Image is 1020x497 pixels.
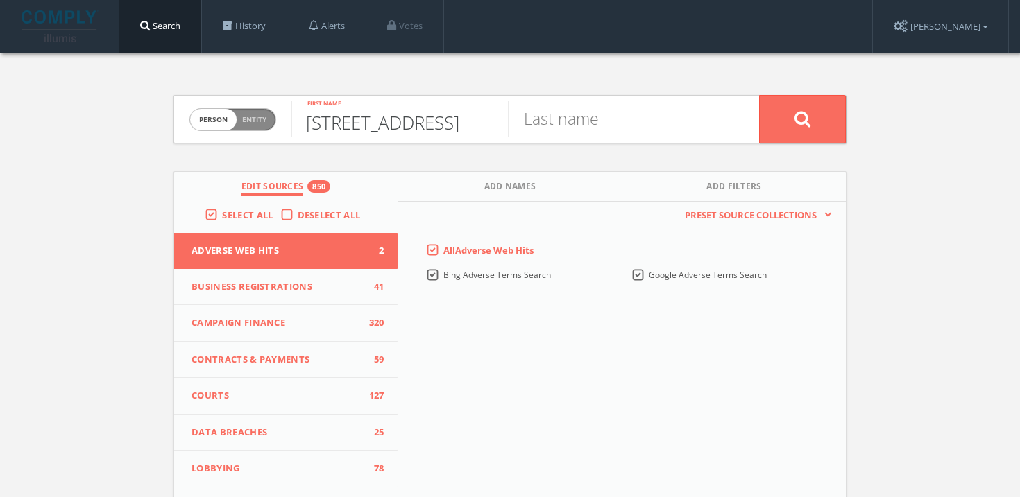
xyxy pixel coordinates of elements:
img: illumis [22,10,99,42]
button: Preset Source Collections [678,209,832,223]
span: Add Names [484,180,536,196]
span: Edit Sources [241,180,304,196]
button: Business Registrations41 [174,269,398,306]
button: Add Names [398,172,622,202]
span: 41 [364,280,384,294]
span: 127 [364,389,384,403]
button: Campaign Finance320 [174,305,398,342]
span: Courts [192,389,364,403]
span: 320 [364,316,384,330]
button: Lobbying78 [174,451,398,487]
span: Google Adverse Terms Search [649,269,767,281]
span: Business Registrations [192,280,364,294]
span: Adverse Web Hits [192,244,364,258]
button: Add Filters [622,172,846,202]
span: All Adverse Web Hits [443,244,534,256]
span: Contracts & Payments [192,353,364,367]
span: Bing Adverse Terms Search [443,269,551,281]
span: Deselect All [298,209,361,221]
button: Data Breaches25 [174,415,398,451]
button: Adverse Web Hits2 [174,233,398,269]
button: Edit Sources850 [174,172,398,202]
span: Add Filters [706,180,762,196]
span: 2 [364,244,384,258]
span: 78 [364,462,384,476]
span: 59 [364,353,384,367]
span: 25 [364,426,384,439]
span: Campaign Finance [192,316,364,330]
span: person [190,109,237,130]
span: Data Breaches [192,426,364,439]
span: Preset Source Collections [678,209,824,223]
span: Entity [242,114,266,125]
div: 850 [307,180,330,193]
span: Select All [222,209,273,221]
span: Lobbying [192,462,364,476]
button: Contracts & Payments59 [174,342,398,378]
button: Courts127 [174,378,398,415]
